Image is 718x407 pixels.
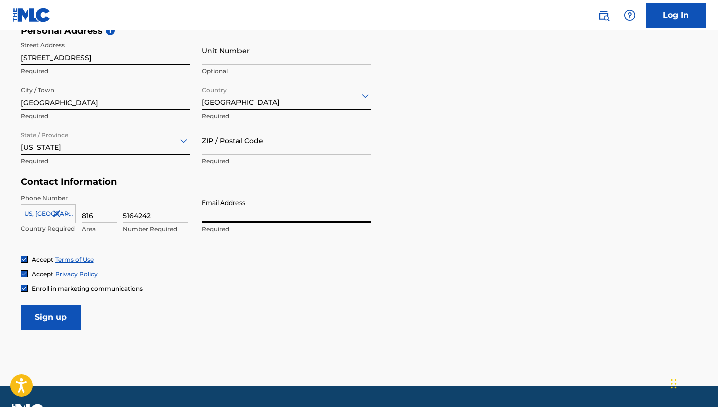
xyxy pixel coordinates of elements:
[620,5,640,25] div: Help
[671,369,677,399] div: Drag
[32,285,143,292] span: Enroll in marketing communications
[646,3,706,28] a: Log In
[32,270,53,278] span: Accept
[55,270,98,278] a: Privacy Policy
[624,9,636,21] img: help
[202,80,227,95] label: Country
[21,112,190,121] p: Required
[21,25,698,37] h5: Personal Address
[21,157,190,166] p: Required
[202,225,371,234] p: Required
[21,256,27,262] img: checkbox
[106,26,115,35] span: i
[21,125,68,140] label: State / Province
[32,256,53,263] span: Accept
[21,176,371,188] h5: Contact Information
[21,271,27,277] img: checkbox
[21,224,76,233] p: Country Required
[21,128,190,153] div: [US_STATE]
[55,256,94,263] a: Terms of Use
[12,8,51,22] img: MLC Logo
[21,285,27,291] img: checkbox
[202,112,371,121] p: Required
[82,225,117,234] p: Area
[202,83,371,108] div: [GEOGRAPHIC_DATA]
[668,359,718,407] iframe: Chat Widget
[123,225,188,234] p: Number Required
[21,305,81,330] input: Sign up
[594,5,614,25] a: Public Search
[202,67,371,76] p: Optional
[598,9,610,21] img: search
[21,67,190,76] p: Required
[202,157,371,166] p: Required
